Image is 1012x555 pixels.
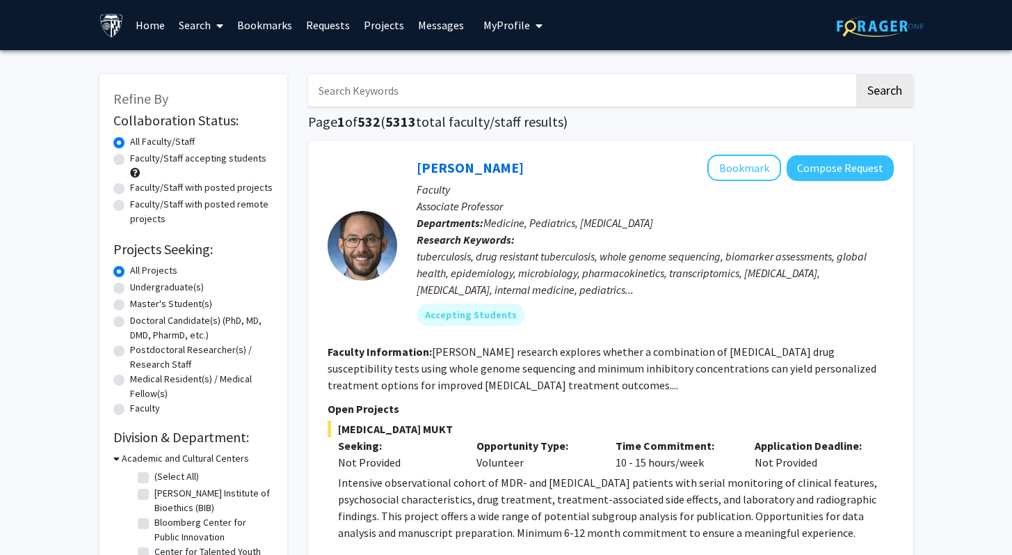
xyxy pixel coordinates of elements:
[605,437,744,471] div: 10 - 15 hours/week
[130,180,273,195] label: Faculty/Staff with posted projects
[130,134,195,149] label: All Faculty/Staff
[328,345,876,392] fg-read-more: [PERSON_NAME] research explores whether a combination of [MEDICAL_DATA] drug susceptibility tests...
[338,437,456,454] p: Seeking:
[744,437,883,471] div: Not Provided
[328,400,894,417] p: Open Projects
[358,113,380,130] span: 532
[385,113,416,130] span: 5313
[99,13,124,38] img: Johns Hopkins University Logo
[113,112,273,129] h2: Collaboration Status:
[466,437,605,471] div: Volunteer
[417,181,894,198] p: Faculty
[357,1,411,49] a: Projects
[837,15,924,37] img: ForagerOne Logo
[130,297,212,311] label: Master's Student(s)
[130,151,266,166] label: Faculty/Staff accepting students
[130,263,177,278] label: All Projects
[417,159,524,176] a: [PERSON_NAME]
[122,451,249,466] h3: Academic and Cultural Centers
[337,113,345,130] span: 1
[417,248,894,298] div: tuberculosis, drug resistant tuberculosis, whole genome sequencing, biomarker assessments, global...
[616,437,734,454] p: Time Commitment:
[130,401,160,416] label: Faculty
[154,515,270,545] label: Bloomberg Center for Public Innovation
[154,486,270,515] label: [PERSON_NAME] Institute of Bioethics (BIB)
[130,343,273,372] label: Postdoctoral Researcher(s) / Research Staff
[172,1,230,49] a: Search
[483,18,530,32] span: My Profile
[707,155,781,181] button: Add Jeffrey Tornheim to Bookmarks
[230,1,299,49] a: Bookmarks
[338,454,456,471] div: Not Provided
[755,437,873,454] p: Application Deadline:
[328,345,432,359] b: Faculty Information:
[476,437,595,454] p: Opportunity Type:
[130,280,204,295] label: Undergraduate(s)
[130,313,273,343] label: Doctoral Candidate(s) (PhD, MD, DMD, PharmD, etc.)
[113,241,273,258] h2: Projects Seeking:
[154,469,199,484] label: (Select All)
[338,474,894,541] p: Intensive observational cohort of MDR- and [MEDICAL_DATA] patients with serial monitoring of clin...
[299,1,357,49] a: Requests
[483,216,653,230] span: Medicine, Pediatrics, [MEDICAL_DATA]
[417,233,515,247] b: Research Keywords:
[10,492,59,545] iframe: Chat
[417,198,894,214] p: Associate Professor
[130,372,273,401] label: Medical Resident(s) / Medical Fellow(s)
[130,197,273,226] label: Faculty/Staff with posted remote projects
[787,155,894,181] button: Compose Request to Jeffrey Tornheim
[129,1,172,49] a: Home
[308,75,854,107] input: Search Keywords
[308,114,913,130] h1: Page of ( total faculty/staff results)
[113,90,168,107] span: Refine By
[411,1,471,49] a: Messages
[417,304,525,326] mat-chip: Accepting Students
[417,216,483,230] b: Departments:
[856,75,913,107] button: Search
[328,421,894,437] span: [MEDICAL_DATA] MUKT
[113,429,273,446] h2: Division & Department:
